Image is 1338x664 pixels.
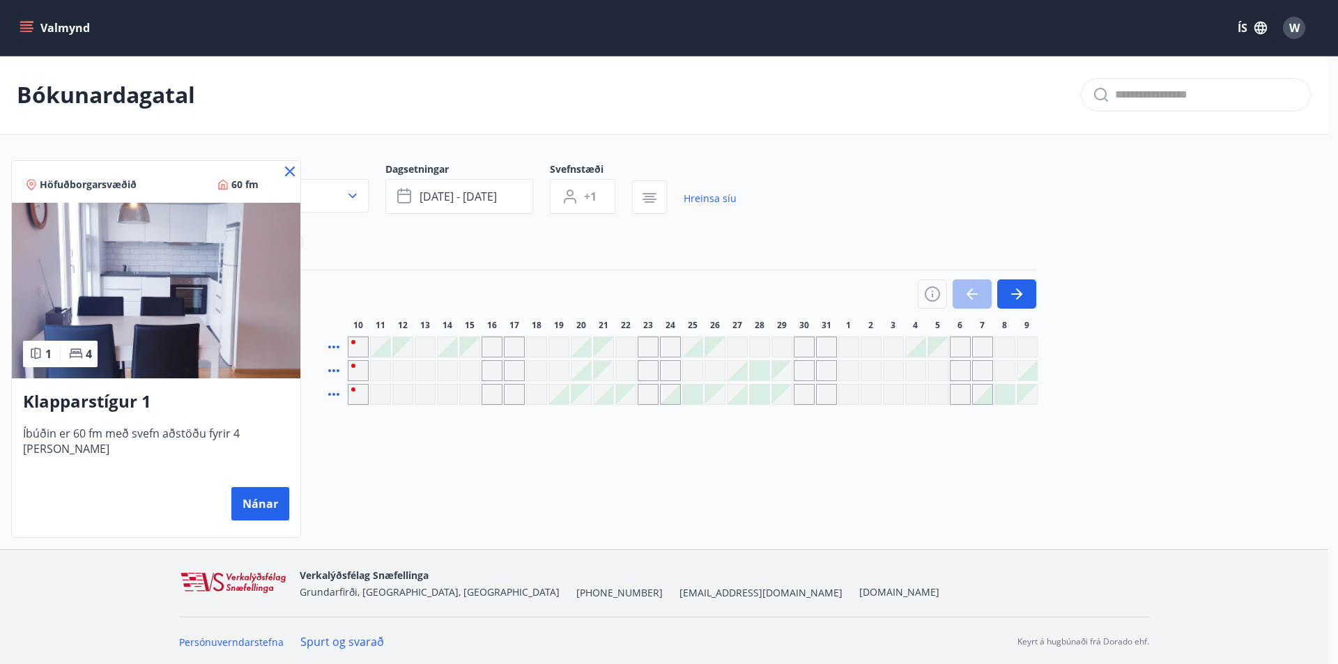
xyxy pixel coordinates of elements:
h3: Klapparstígur 1 [23,389,289,415]
span: Höfuðborgarsvæðið [40,178,137,192]
span: 4 [86,346,92,362]
img: Paella dish [12,203,300,378]
span: Íbúðin er 60 fm með svefn aðstöðu fyrir 4 [PERSON_NAME] [23,426,289,472]
span: 60 fm [231,178,259,192]
span: 1 [45,346,52,362]
button: Nánar [231,487,289,520]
